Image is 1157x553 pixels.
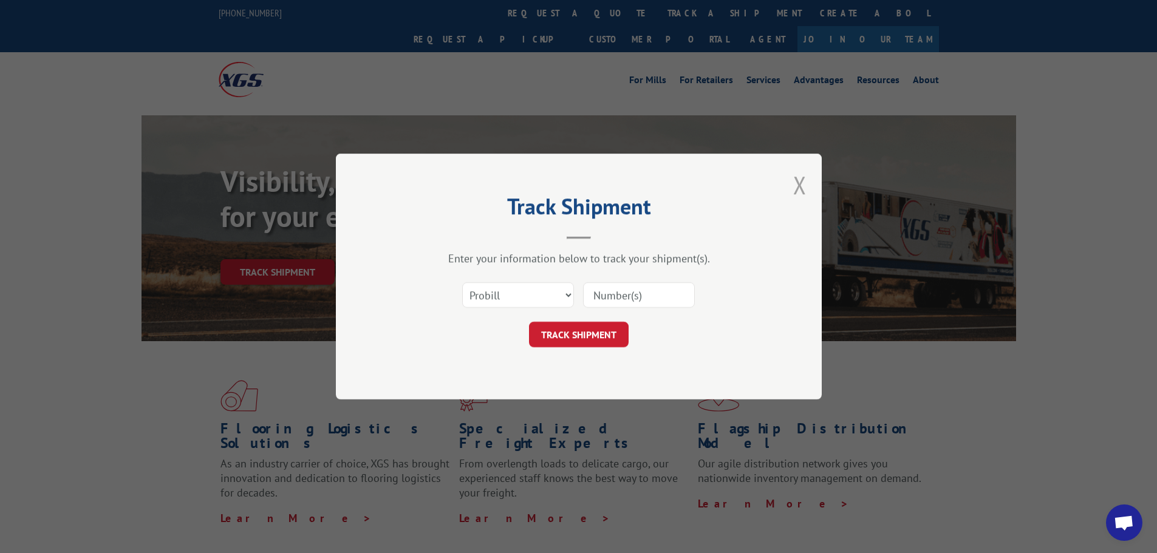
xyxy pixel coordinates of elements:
button: Close modal [793,169,807,201]
button: TRACK SHIPMENT [529,322,629,347]
div: Enter your information below to track your shipment(s). [397,251,761,265]
input: Number(s) [583,282,695,308]
h2: Track Shipment [397,198,761,221]
div: Open chat [1106,504,1142,541]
